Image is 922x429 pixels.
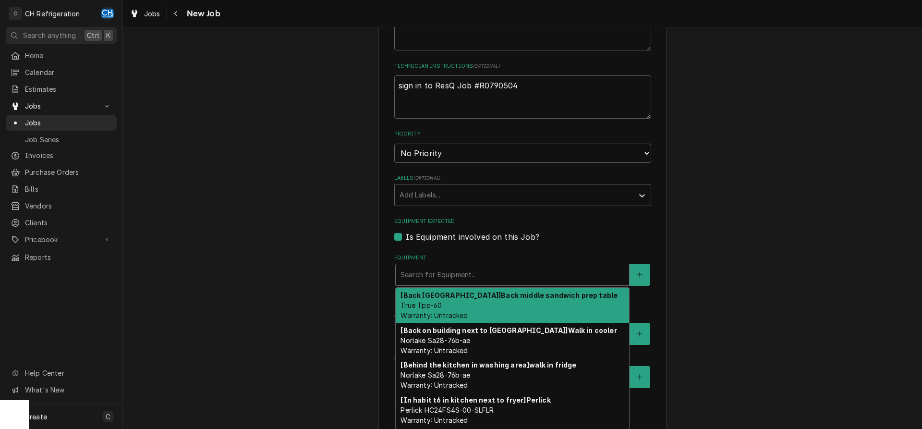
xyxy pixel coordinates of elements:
[184,7,220,20] span: New Job
[413,175,440,181] span: ( optional )
[394,254,651,262] label: Equipment
[406,231,539,243] label: Is Equipment involved on this Job?
[25,150,112,160] span: Invoices
[25,167,112,177] span: Purchase Orders
[400,406,494,424] span: Perlick HC24FS4S-00-SLFLR Warranty: Untracked
[25,413,47,421] span: Create
[6,249,117,265] a: Reports
[101,7,114,20] div: CH
[25,101,97,111] span: Jobs
[6,132,117,147] a: Job Series
[6,115,117,131] a: Jobs
[6,48,117,63] a: Home
[25,9,80,19] div: CH Refrigeration
[400,336,470,355] span: Norlake Sa28-76b-ae Warranty: Untracked
[400,326,617,334] strong: [Back on building next to [GEOGRAPHIC_DATA]] Walk in cooler
[25,184,112,194] span: Bills
[630,264,650,286] button: Create New Equipment
[400,291,618,299] strong: [Back [GEOGRAPHIC_DATA]] Back middle sandwich prep table
[473,63,500,69] span: ( optional )
[101,7,114,20] div: Chris Hiraga's Avatar
[25,252,112,262] span: Reports
[126,6,164,22] a: Jobs
[25,218,112,228] span: Clients
[106,412,110,422] span: C
[23,30,76,40] span: Search anything
[9,7,22,20] div: C
[394,357,651,388] div: Who should the tech(s) ask for?
[6,198,117,214] a: Vendors
[394,174,651,206] div: Labels
[87,30,99,40] span: Ctrl
[106,30,110,40] span: K
[6,64,117,80] a: Calendar
[394,218,651,225] label: Equipment Expected
[25,118,112,128] span: Jobs
[394,314,651,321] label: Who called in this service?
[400,371,470,389] span: Norlake Sa28-76b-ae Warranty: Untracked
[25,84,112,94] span: Estimates
[25,50,112,61] span: Home
[394,357,651,365] label: Who should the tech(s) ask for?
[400,396,550,404] strong: [In habit t6 in kitchen next to fryer] Perlick
[25,201,112,211] span: Vendors
[25,135,112,145] span: Job Series
[6,365,117,381] a: Go to Help Center
[394,314,651,345] div: Who called in this service?
[6,147,117,163] a: Invoices
[637,271,643,278] svg: Create New Equipment
[394,130,651,138] label: Priority
[394,130,651,162] div: Priority
[6,232,117,247] a: Go to Pricebook
[630,366,650,388] button: Create New Contact
[400,361,576,369] strong: [Behind the kitchen in washing area] walk in fridge
[6,181,117,197] a: Bills
[6,98,117,114] a: Go to Jobs
[394,254,651,302] div: Equipment
[630,323,650,345] button: Create New Contact
[25,368,111,378] span: Help Center
[394,7,651,50] textarea: To enrich screen reader interactions, please activate Accessibility in Grammarly extension settings
[6,81,117,97] a: Estimates
[637,374,643,380] svg: Create New Contact
[25,234,97,245] span: Pricebook
[394,218,651,242] div: Equipment Expected
[394,75,651,119] textarea: To enrich screen reader interactions, please activate Accessibility in Grammarly extension settings
[6,27,117,44] button: Search anythingCtrlK
[394,174,651,182] label: Labels
[637,331,643,337] svg: Create New Contact
[169,6,184,21] button: Navigate back
[394,400,651,408] label: Attachments
[6,382,117,398] a: Go to What's New
[25,67,112,77] span: Calendar
[144,9,160,19] span: Jobs
[25,385,111,395] span: What's New
[394,62,651,119] div: Technician Instructions
[400,301,468,319] span: True Tpp-60 Warranty: Untracked
[6,164,117,180] a: Purchase Orders
[394,62,651,70] label: Technician Instructions
[6,215,117,231] a: Clients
